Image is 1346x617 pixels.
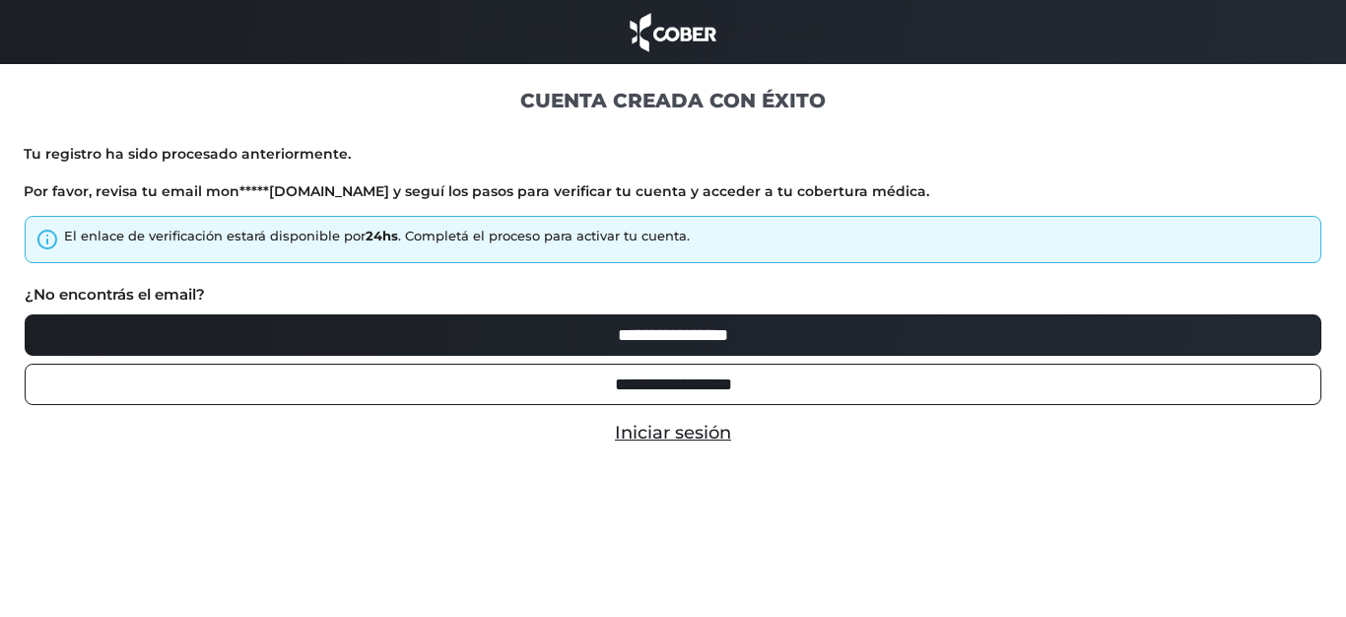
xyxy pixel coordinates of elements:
a: Iniciar sesión [615,422,731,444]
label: ¿No encontrás el email? [25,284,205,307]
div: El enlace de verificación estará disponible por . Completá el proceso para activar tu cuenta. [64,227,690,246]
img: cober_marca.png [625,10,721,54]
h1: CUENTA CREADA CON ÉXITO [24,88,1322,113]
p: Tu registro ha sido procesado anteriormente. Por favor, revisa tu email mon*****[DOMAIN_NAME] y s... [24,145,1322,201]
strong: 24hs [366,228,398,243]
